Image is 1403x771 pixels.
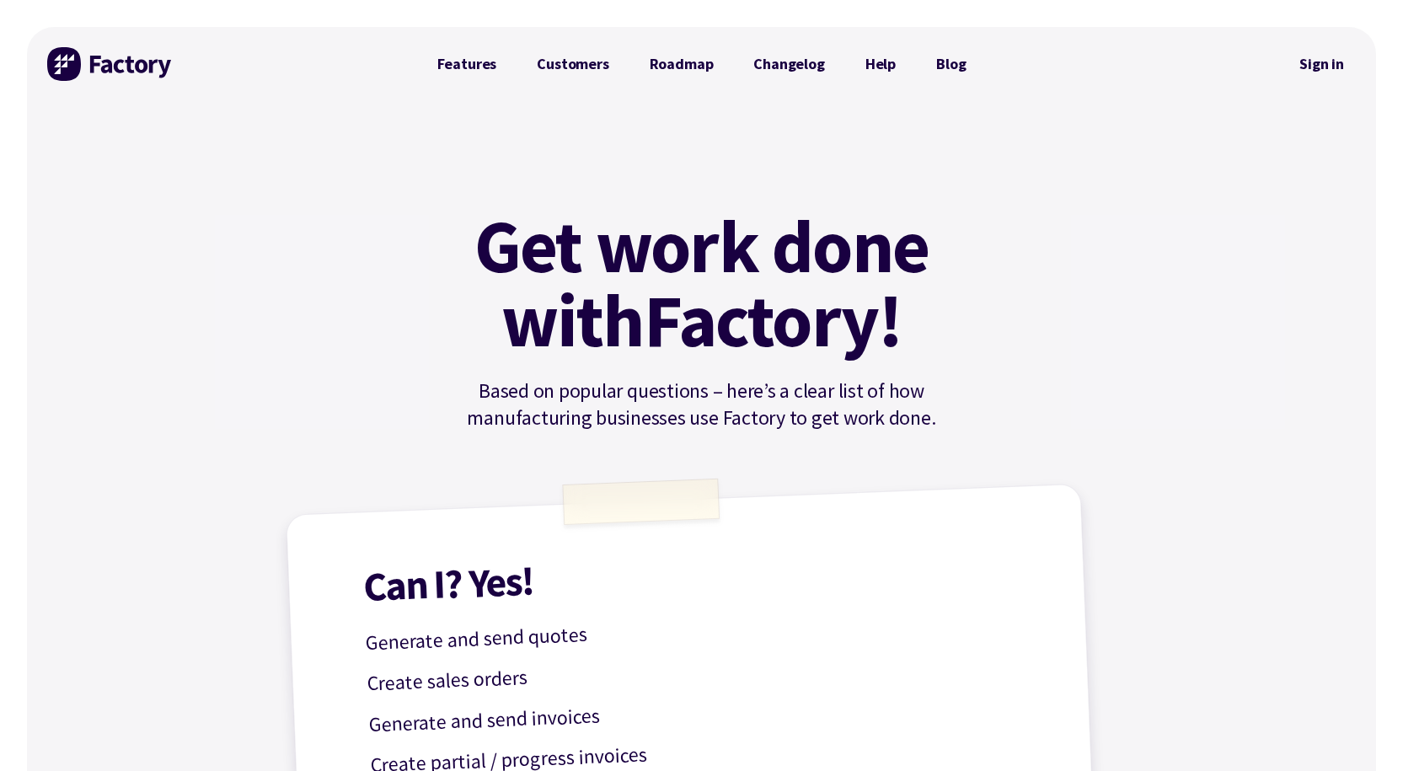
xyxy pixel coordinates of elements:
mark: Factory! [644,283,902,357]
a: Changelog [733,47,844,81]
a: Customers [517,47,629,81]
img: Factory [47,47,174,81]
a: Help [845,47,916,81]
a: Roadmap [629,47,734,81]
nav: Primary Navigation [417,47,987,81]
p: Generate and send quotes [365,601,1038,660]
a: Blog [916,47,986,81]
p: Generate and send invoices [368,683,1042,742]
p: Create sales orders [367,641,1040,700]
p: Based on popular questions – here’s a clear list of how manufacturing businesses use Factory to g... [417,377,987,431]
iframe: Chat Widget [1319,690,1403,771]
a: Sign in [1288,45,1356,83]
a: Features [417,47,517,81]
h1: Can I? Yes! [362,540,1036,607]
nav: Secondary Navigation [1288,45,1356,83]
h1: Get work done with [449,209,955,357]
